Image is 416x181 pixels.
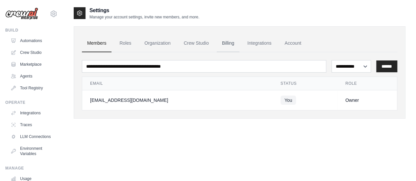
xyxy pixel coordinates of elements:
[8,47,58,58] a: Crew Studio
[345,97,389,103] div: Owner
[89,14,199,20] p: Manage your account settings, invite new members, and more.
[8,143,58,159] a: Environment Variables
[8,120,58,130] a: Traces
[273,77,337,90] th: Status
[5,100,58,105] div: Operate
[5,8,38,20] img: Logo
[279,34,306,52] a: Account
[82,34,111,52] a: Members
[89,7,199,14] h2: Settings
[114,34,136,52] a: Roles
[179,34,214,52] a: Crew Studio
[281,96,296,105] span: You
[5,28,58,33] div: Build
[217,34,239,52] a: Billing
[8,108,58,118] a: Integrations
[242,34,277,52] a: Integrations
[82,77,273,90] th: Email
[90,97,265,103] div: [EMAIL_ADDRESS][DOMAIN_NAME]
[5,166,58,171] div: Manage
[139,34,176,52] a: Organization
[8,83,58,93] a: Tool Registry
[8,35,58,46] a: Automations
[8,131,58,142] a: LLM Connections
[337,77,397,90] th: Role
[8,71,58,81] a: Agents
[8,59,58,70] a: Marketplace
